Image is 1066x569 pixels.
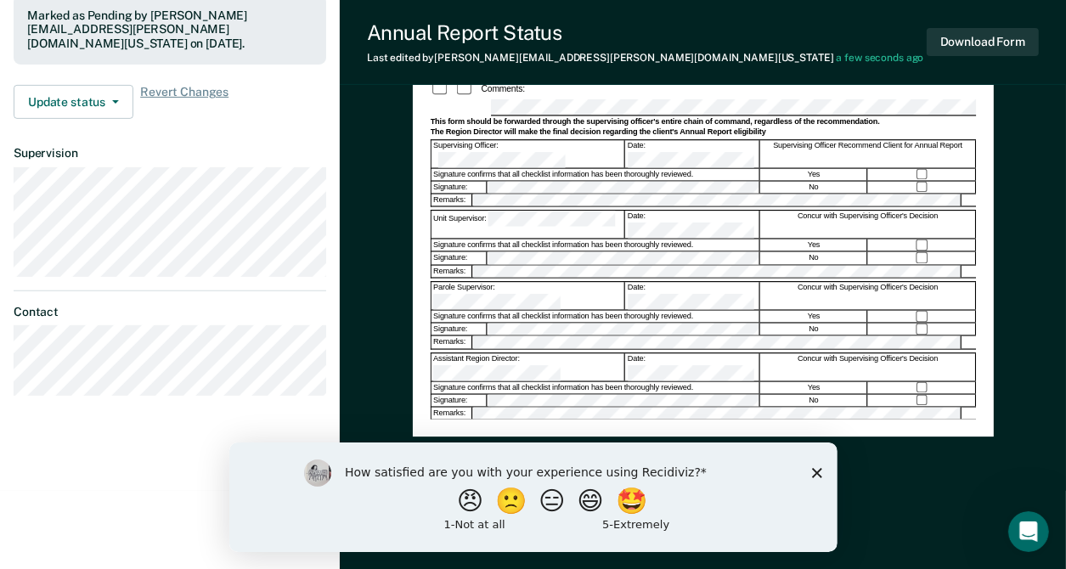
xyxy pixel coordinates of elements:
div: Signature confirms that all checklist information has been thoroughly reviewed. [431,239,759,251]
div: Signature: [431,324,486,335]
div: The Region Director will make the final decision regarding the client's Annual Report eligibility [430,128,976,138]
dt: Contact [14,305,326,319]
div: No [760,324,867,335]
div: Remarks: [431,336,472,348]
div: Remarks: [431,408,472,420]
div: Concur with Supervising Officer's Decision [760,353,976,380]
div: Yes [760,311,867,323]
div: Date: [625,282,759,309]
div: Signature: [431,181,486,193]
div: Signature confirms that all checklist information has been thoroughly reviewed. [431,382,759,394]
div: Supervising Officer Recommend Client for Annual Report [760,140,976,167]
button: Download Form [927,28,1039,56]
span: a few seconds ago [837,52,924,64]
div: Date: [625,140,759,167]
dt: Supervision [14,146,326,161]
div: Date: [625,353,759,380]
iframe: Intercom live chat [1008,511,1049,552]
div: Supervising Officer: [431,140,624,167]
button: Update status [14,85,133,119]
iframe: Survey by Kim from Recidiviz [229,442,838,552]
div: Comments: [479,82,527,94]
div: Marked as Pending by [PERSON_NAME][EMAIL_ADDRESS][PERSON_NAME][DOMAIN_NAME][US_STATE] on [DATE]. [27,8,313,51]
div: This form should be forwarded through the supervising officer's entire chain of command, regardle... [430,117,976,127]
div: Yes [760,382,867,394]
div: Concur with Supervising Officer's Decision [760,211,976,239]
div: Last edited by [PERSON_NAME][EMAIL_ADDRESS][PERSON_NAME][DOMAIN_NAME][US_STATE] [367,52,924,64]
div: Remarks: [431,194,472,206]
div: Signature confirms that all checklist information has been thoroughly reviewed. [431,168,759,180]
div: Parole Supervisor: [431,282,624,309]
div: Unit Supervisor: [431,211,624,239]
div: Assistant Region Director: [431,353,624,380]
div: Signature: [431,252,486,264]
div: Remarks: [431,265,472,277]
div: Signature confirms that all checklist information has been thoroughly reviewed. [431,311,759,323]
div: No [760,252,867,264]
div: Date: [625,211,759,239]
div: No [760,395,867,407]
div: Annual Report Status [367,20,924,45]
span: Revert Changes [140,85,228,119]
div: Concur with Supervising Officer's Decision [760,282,976,309]
div: Yes [760,239,867,251]
div: No [760,181,867,193]
div: Yes [760,168,867,180]
div: Signature: [431,395,486,407]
